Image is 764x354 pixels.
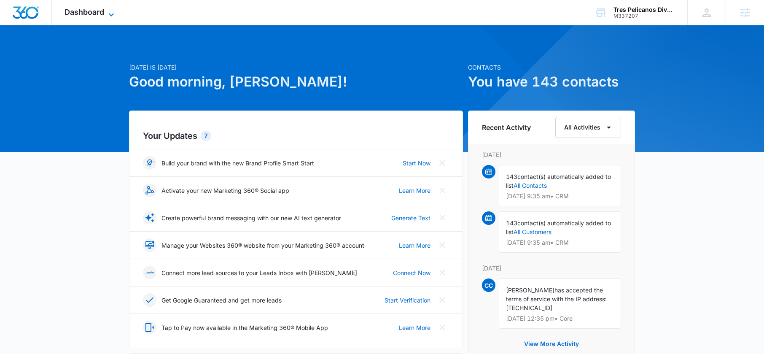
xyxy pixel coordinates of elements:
p: Manage your Websites 360® website from your Marketing 360® account [161,241,364,250]
div: 7 [201,131,211,141]
a: Start Now [403,159,430,168]
p: [DATE] 9:35 am • CRM [506,240,614,246]
p: [DATE] [482,150,621,159]
h1: You have 143 contacts [468,72,635,92]
a: Learn More [399,323,430,332]
button: Close [436,184,449,197]
button: Close [436,238,449,252]
img: tab_keywords_by_traffic_grey.svg [84,49,91,56]
h2: Your Updates [143,130,449,142]
button: View More Activity [516,334,587,354]
button: Close [436,293,449,307]
div: Keywords by Traffic [93,50,142,55]
button: Close [436,156,449,170]
p: [DATE] is [DATE] [129,63,463,72]
a: All Contacts [514,182,547,189]
div: account name [613,6,675,13]
p: [DATE] [482,264,621,273]
div: Domain Overview [32,50,75,55]
a: Generate Text [391,213,430,222]
div: v 4.0.25 [24,14,41,20]
a: Start Verification [385,296,430,305]
p: Build your brand with the new Brand Profile Smart Start [161,159,314,168]
a: Connect Now [393,268,430,277]
p: Connect more lead sources to your Leads Inbox with [PERSON_NAME] [161,268,357,277]
span: 143 [506,173,517,180]
span: [TECHNICAL_ID] [506,304,552,311]
p: Contacts [468,63,635,72]
p: Get Google Guaranteed and get more leads [161,296,282,305]
span: contact(s) automatically added to list [506,219,611,235]
p: Create powerful brand messaging with our new AI text generator [161,213,341,222]
p: Tap to Pay now available in the Marketing 360® Mobile App [161,323,328,332]
a: Learn More [399,186,430,195]
div: Domain: [DOMAIN_NAME] [22,22,93,29]
span: [PERSON_NAME] [506,286,554,294]
a: All Customers [514,228,551,235]
p: [DATE] 12:35 pm • Core [506,316,614,322]
h6: Recent Activity [482,122,531,132]
a: Learn More [399,241,430,250]
p: Activate your new Marketing 360® Social app [161,186,289,195]
button: All Activities [555,117,621,138]
h1: Good morning, [PERSON_NAME]! [129,72,463,92]
span: contact(s) automatically added to list [506,173,611,189]
span: CC [482,278,495,292]
div: account id [613,13,675,19]
span: 143 [506,219,517,227]
img: website_grey.svg [13,22,20,29]
img: tab_domain_overview_orange.svg [23,49,30,56]
button: Close [436,266,449,279]
button: Close [436,211,449,224]
img: logo_orange.svg [13,14,20,20]
p: [DATE] 9:35 am • CRM [506,193,614,199]
span: has accepted the terms of service with the IP address: [506,286,607,303]
button: Close [436,321,449,334]
span: Dashboard [65,8,104,16]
